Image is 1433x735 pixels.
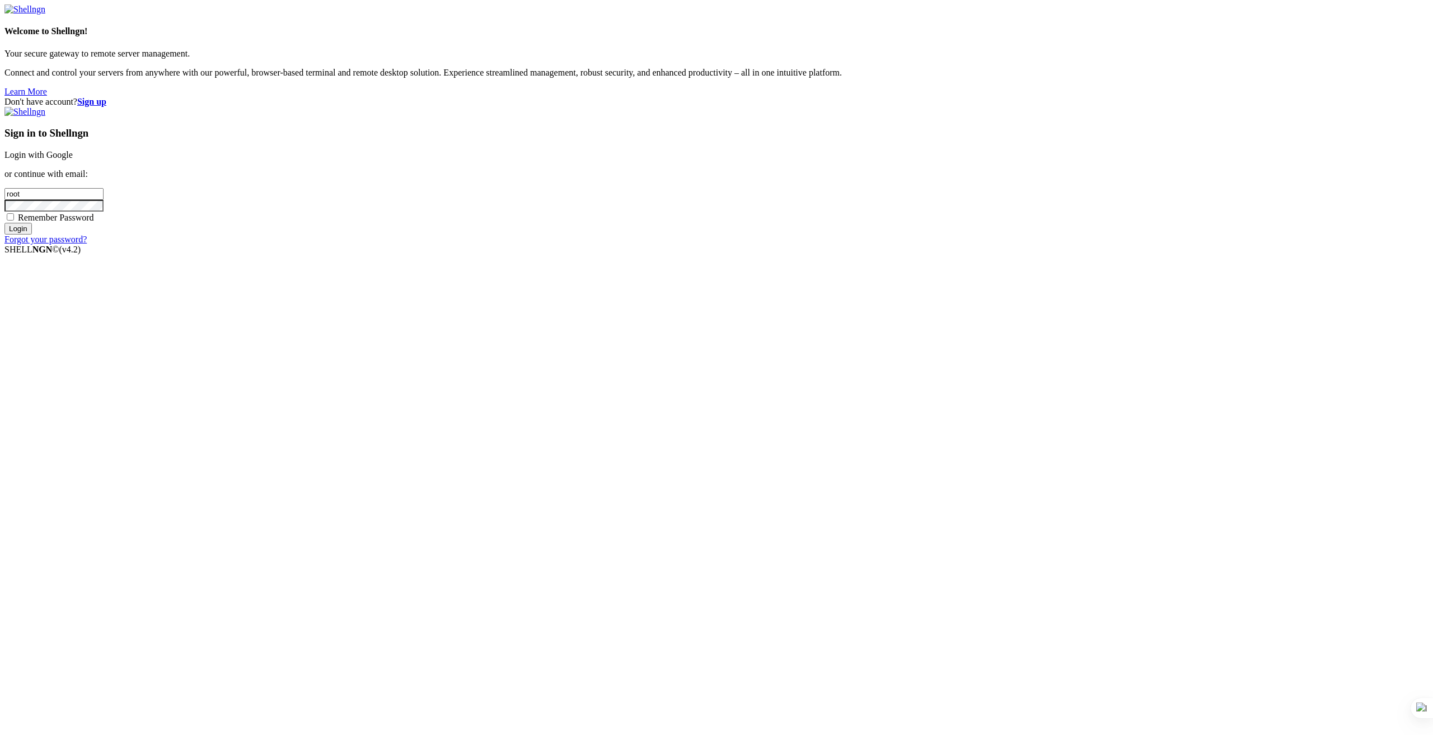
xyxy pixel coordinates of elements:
[4,150,73,160] a: Login with Google
[4,49,1429,59] p: Your secure gateway to remote server management.
[4,245,81,254] span: SHELL ©
[4,169,1429,179] p: or continue with email:
[32,245,53,254] b: NGN
[4,4,45,15] img: Shellngn
[4,223,32,235] input: Login
[4,97,1429,107] div: Don't have account?
[4,26,1429,36] h4: Welcome to Shellngn!
[77,97,106,106] a: Sign up
[4,188,104,200] input: Email address
[4,68,1429,78] p: Connect and control your servers from anywhere with our powerful, browser-based terminal and remo...
[7,213,14,221] input: Remember Password
[4,127,1429,139] h3: Sign in to Shellngn
[4,235,87,244] a: Forgot your password?
[4,107,45,117] img: Shellngn
[18,213,94,222] span: Remember Password
[4,87,47,96] a: Learn More
[59,245,81,254] span: 4.2.0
